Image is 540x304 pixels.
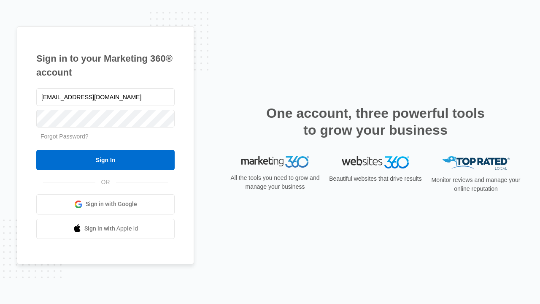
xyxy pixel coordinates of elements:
[40,133,89,140] a: Forgot Password?
[36,150,175,170] input: Sign In
[228,174,322,191] p: All the tools you need to grow and manage your business
[95,178,116,187] span: OR
[264,105,487,138] h2: One account, three powerful tools to grow your business
[36,52,175,79] h1: Sign in to your Marketing 360® account
[86,200,137,209] span: Sign in with Google
[36,219,175,239] a: Sign in with Apple Id
[342,156,409,168] img: Websites 360
[241,156,309,168] img: Marketing 360
[84,224,138,233] span: Sign in with Apple Id
[429,176,523,193] p: Monitor reviews and manage your online reputation
[36,194,175,214] a: Sign in with Google
[36,88,175,106] input: Email
[328,174,423,183] p: Beautiful websites that drive results
[442,156,510,170] img: Top Rated Local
